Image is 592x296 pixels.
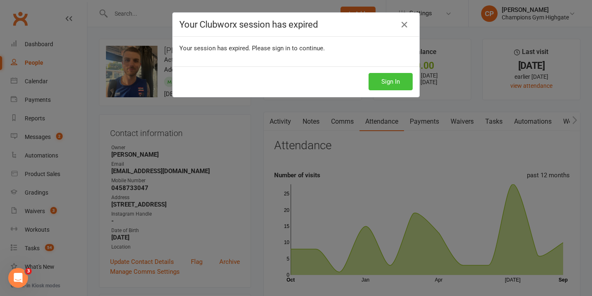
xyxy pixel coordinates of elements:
button: Sign In [369,73,413,90]
span: Your session has expired. Please sign in to continue. [179,45,325,52]
iframe: Intercom live chat [8,268,28,288]
a: Close [398,18,411,31]
h4: Your Clubworx session has expired [179,19,413,30]
span: 3 [25,268,32,275]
